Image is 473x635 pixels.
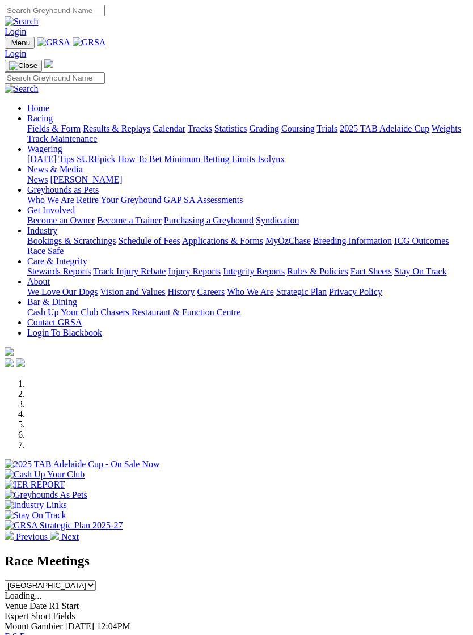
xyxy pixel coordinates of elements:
[5,358,14,367] img: facebook.svg
[5,611,29,621] span: Expert
[11,39,30,47] span: Menu
[394,236,449,245] a: ICG Outcomes
[432,124,461,133] a: Weights
[83,124,150,133] a: Results & Replays
[118,154,162,164] a: How To Bet
[16,532,48,541] span: Previous
[5,601,27,611] span: Venue
[61,532,79,541] span: Next
[5,37,35,49] button: Toggle navigation
[53,611,75,621] span: Fields
[27,266,91,276] a: Stewards Reports
[27,317,82,327] a: Contact GRSA
[27,236,468,256] div: Industry
[340,124,429,133] a: 2025 TAB Adelaide Cup
[5,553,468,569] h2: Race Meetings
[27,287,468,297] div: About
[27,297,77,307] a: Bar & Dining
[5,60,42,72] button: Toggle navigation
[5,531,14,540] img: chevron-left-pager-white.svg
[5,480,65,490] img: IER REPORT
[27,103,49,113] a: Home
[281,124,315,133] a: Coursing
[77,195,162,205] a: Retire Your Greyhound
[27,277,50,286] a: About
[5,84,39,94] img: Search
[276,287,327,297] a: Strategic Plan
[118,236,180,245] a: Schedule of Fees
[5,27,26,36] a: Login
[316,124,337,133] a: Trials
[27,307,98,317] a: Cash Up Your Club
[265,236,311,245] a: MyOzChase
[214,124,247,133] a: Statistics
[164,215,254,225] a: Purchasing a Greyhound
[27,236,116,245] a: Bookings & Scratchings
[227,287,274,297] a: Who We Are
[27,154,468,164] div: Wagering
[5,459,160,469] img: 2025 TAB Adelaide Cup - On Sale Now
[350,266,392,276] a: Fact Sheets
[5,16,39,27] img: Search
[100,287,165,297] a: Vision and Values
[27,144,62,154] a: Wagering
[223,266,285,276] a: Integrity Reports
[65,621,95,631] span: [DATE]
[27,328,102,337] a: Login To Blackbook
[5,469,85,480] img: Cash Up Your Club
[256,215,299,225] a: Syndication
[257,154,285,164] a: Isolynx
[27,124,468,144] div: Racing
[5,49,26,58] a: Login
[31,611,51,621] span: Short
[29,601,47,611] span: Date
[93,266,166,276] a: Track Injury Rebate
[27,154,74,164] a: [DATE] Tips
[5,520,123,531] img: GRSA Strategic Plan 2025-27
[27,134,97,143] a: Track Maintenance
[27,195,468,205] div: Greyhounds as Pets
[188,124,212,133] a: Tracks
[182,236,263,245] a: Applications & Forms
[16,358,25,367] img: twitter.svg
[164,195,243,205] a: GAP SA Assessments
[394,266,446,276] a: Stay On Track
[164,154,255,164] a: Minimum Betting Limits
[9,61,37,70] img: Close
[153,124,185,133] a: Calendar
[27,287,98,297] a: We Love Our Dogs
[313,236,392,245] a: Breeding Information
[50,531,59,540] img: chevron-right-pager-white.svg
[97,215,162,225] a: Become a Trainer
[27,226,57,235] a: Industry
[27,266,468,277] div: Care & Integrity
[27,205,75,215] a: Get Involved
[27,256,87,266] a: Care & Integrity
[5,591,41,600] span: Loading...
[49,601,79,611] span: R1 Start
[27,175,48,184] a: News
[73,37,106,48] img: GRSA
[168,266,221,276] a: Injury Reports
[5,500,67,510] img: Industry Links
[27,195,74,205] a: Who We Are
[5,72,105,84] input: Search
[5,510,66,520] img: Stay On Track
[27,215,468,226] div: Get Involved
[27,185,99,194] a: Greyhounds as Pets
[96,621,130,631] span: 12:04PM
[27,124,81,133] a: Fields & Form
[27,113,53,123] a: Racing
[5,621,63,631] span: Mount Gambier
[27,175,468,185] div: News & Media
[100,307,240,317] a: Chasers Restaurant & Function Centre
[5,532,50,541] a: Previous
[27,307,468,317] div: Bar & Dining
[50,175,122,184] a: [PERSON_NAME]
[77,154,115,164] a: SUREpick
[27,164,83,174] a: News & Media
[5,490,87,500] img: Greyhounds As Pets
[329,287,382,297] a: Privacy Policy
[287,266,348,276] a: Rules & Policies
[5,347,14,356] img: logo-grsa-white.png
